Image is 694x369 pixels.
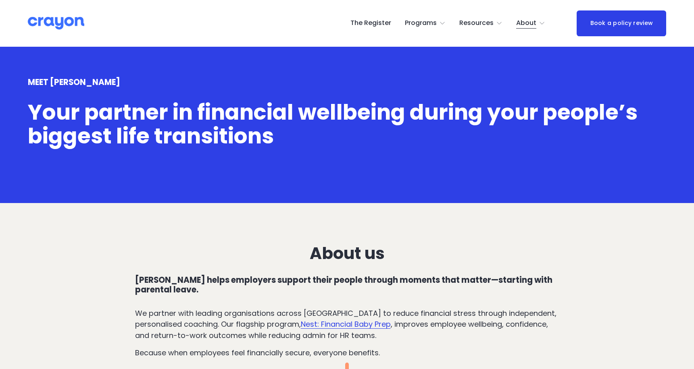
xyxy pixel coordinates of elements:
[135,347,559,358] p: Because when employees feel financially secure, everyone benefits.
[28,97,642,151] span: Your partner in financial wellbeing during your people’s biggest life transitions
[350,17,391,30] a: The Register
[459,17,494,29] span: Resources
[28,16,84,30] img: Crayon
[135,244,559,263] h3: About us
[516,17,545,30] a: folder dropdown
[135,308,559,340] p: We partner with leading organisations across [GEOGRAPHIC_DATA] to reduce financial stress through...
[135,274,554,295] strong: [PERSON_NAME] helps employers support their people through moments that matter—starting with pare...
[459,17,502,30] a: folder dropdown
[405,17,446,30] a: folder dropdown
[28,78,666,87] h4: MEET [PERSON_NAME]
[516,17,536,29] span: About
[301,319,391,329] a: Nest: Financial Baby Prep
[405,17,437,29] span: Programs
[577,10,667,36] a: Book a policy review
